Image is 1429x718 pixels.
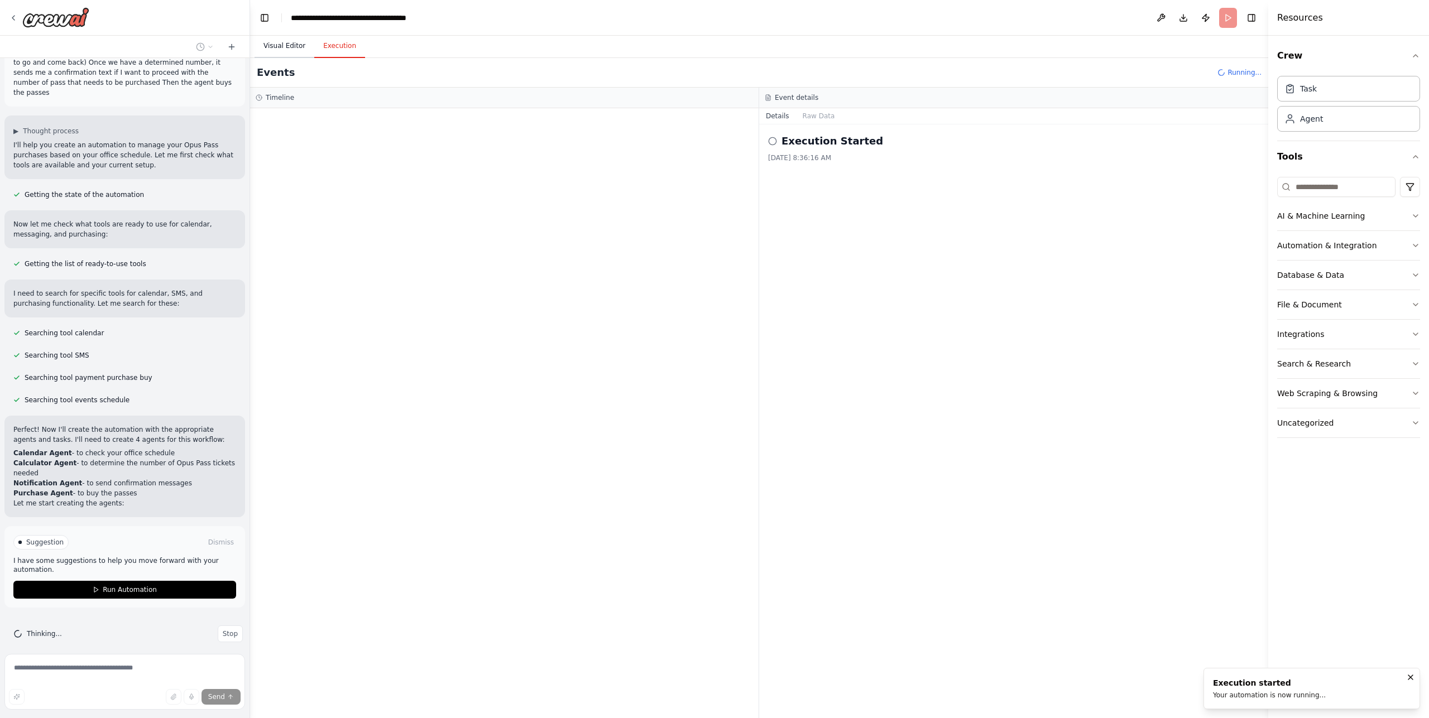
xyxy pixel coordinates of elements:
div: Crew [1277,71,1420,141]
div: Agent [1300,113,1323,124]
div: AI & Machine Learning [1277,210,1365,221]
span: Searching tool SMS [25,351,89,360]
strong: Calculator Agent [13,459,76,467]
span: Run Automation [103,585,157,594]
strong: Calendar Agent [13,449,72,457]
span: Getting the list of ready-to-use tools [25,259,146,268]
p: Let me start creating the agents: [13,498,236,508]
button: Hide right sidebar [1244,10,1259,26]
button: Automation & Integration [1277,231,1420,260]
button: Click to speak your automation idea [184,689,199,705]
button: Upload files [166,689,181,705]
div: Web Scraping & Browsing [1277,388,1378,399]
button: Hide left sidebar [257,10,272,26]
button: Run Automation [13,581,236,599]
h2: Events [257,65,295,80]
p: I need to search for specific tools for calendar, SMS, and purchasing functionality. Let me searc... [13,288,236,309]
span: Searching tool events schedule [25,396,130,404]
p: I'll help you create an automation to manage your Opus Pass purchases based on your office schedu... [13,140,236,170]
button: Details [759,108,796,124]
span: Getting the state of the automation [25,190,144,199]
button: Execution [314,35,365,58]
img: Logo [22,7,89,27]
button: Improve this prompt [9,689,25,705]
button: ▶Thought process [13,127,79,136]
span: Searching tool calendar [25,329,104,338]
h4: Resources [1277,11,1323,25]
div: Search & Research [1277,358,1351,369]
button: Search & Research [1277,349,1420,378]
button: Database & Data [1277,261,1420,290]
li: - to send confirmation messages [13,478,236,488]
button: Tools [1277,141,1420,172]
span: Thinking... [27,629,62,638]
div: Your automation is now running... [1213,691,1326,700]
div: Task [1300,83,1317,94]
button: AI & Machine Learning [1277,201,1420,230]
button: Dismiss [206,537,236,548]
button: Stop [218,625,243,642]
span: ▶ [13,127,18,136]
span: Running... [1227,68,1262,77]
button: Start a new chat [223,40,241,54]
div: Automation & Integration [1277,240,1377,251]
button: Switch to previous chat [191,40,218,54]
p: I have some suggestions to help you move forward with your automation. [13,556,236,574]
span: Send [208,692,225,701]
li: - to determine the number of Opus Pass tickets needed [13,458,236,478]
button: Raw Data [796,108,842,124]
div: Database & Data [1277,269,1344,281]
div: File & Document [1277,299,1342,310]
h2: Execution Started [781,133,883,149]
span: Suggestion [26,538,64,547]
li: - to buy the passes [13,488,236,498]
button: Visual Editor [255,35,314,58]
h3: Event details [775,93,818,102]
h3: Timeline [266,93,294,102]
div: Uncategorized [1277,417,1334,428]
button: Web Scraping & Browsing [1277,379,1420,408]
strong: Purchase Agent [13,489,73,497]
p: Perfect! Now I'll create the automation with the appropriate agents and tasks. I'll need to creat... [13,425,236,445]
div: Integrations [1277,329,1324,340]
button: Uncategorized [1277,408,1420,437]
p: Now let me check what tools are ready to use for calendar, messaging, and purchasing: [13,219,236,239]
button: Integrations [1277,320,1420,349]
button: Crew [1277,40,1420,71]
nav: breadcrumb [291,12,416,23]
span: Stop [223,629,238,638]
div: Tools [1277,172,1420,447]
li: - to check your office schedule [13,448,236,458]
div: [DATE] 8:36:16 AM [768,153,1259,162]
button: Send [202,689,241,705]
strong: Notification Agent [13,479,82,487]
button: File & Document [1277,290,1420,319]
span: Thought process [23,127,79,136]
div: Execution started [1213,677,1326,688]
span: Searching tool payment purchase buy [25,373,152,382]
